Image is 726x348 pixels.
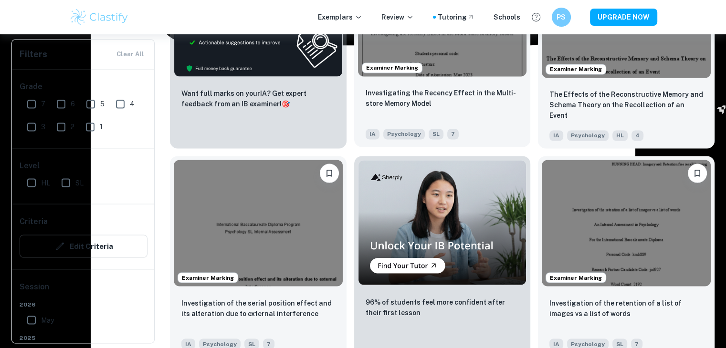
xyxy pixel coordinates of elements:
[20,333,147,342] span: 2025
[181,297,335,318] p: Investigation of the serial position effect and its alteration due to external interference
[71,99,75,109] span: 6
[20,160,147,171] h6: Level
[174,160,343,286] img: Psychology IA example thumbnail: Investigation of the serial position eff
[631,130,643,141] span: 4
[358,160,527,285] img: Thumbnail
[366,297,519,317] p: 96% of students feel more confident after their first lesson
[429,129,443,139] span: SL
[556,12,567,22] h6: PS
[366,129,379,139] span: IA
[20,215,48,227] h6: Criteria
[130,99,135,109] span: 4
[41,177,50,188] span: HL
[181,88,335,109] p: Want full marks on your IA ? Get expert feedback from an IB examiner!
[549,89,703,121] p: The Effects of the Reconstructive Memory and Schema Theory on the Recollection of an Event
[318,12,362,22] p: Exemplars
[612,130,628,141] span: HL
[71,122,74,132] span: 2
[546,65,606,73] span: Examiner Marking
[366,88,519,109] p: Investigating the Recency Effect in the Multi-store Memory Model
[438,12,474,22] a: Tutoring
[75,177,84,188] span: SL
[552,8,571,27] button: PS
[549,130,563,141] span: IA
[494,12,520,22] a: Schools
[528,9,544,25] button: Help and Feedback
[69,8,130,27] img: Clastify logo
[549,297,703,318] p: Investigation of the retention of a list of images vs a list of words
[100,99,105,109] span: 5
[383,129,425,139] span: Psychology
[178,273,238,282] span: Examiner Marking
[41,99,45,109] span: 7
[20,281,147,300] h6: Session
[41,315,54,325] span: May
[41,122,45,132] span: 3
[688,164,707,183] button: Bookmark
[567,130,609,141] span: Psychology
[362,63,422,72] span: Examiner Marking
[20,235,147,257] button: Edit Criteria
[381,12,414,22] p: Review
[590,9,657,26] button: UPGRADE NOW
[100,122,103,132] span: 1
[542,160,711,286] img: Psychology IA example thumbnail: Investigation of the retention of a list
[20,81,147,92] h6: Grade
[320,164,339,183] button: Bookmark
[20,300,147,308] span: 2026
[447,129,459,139] span: 7
[282,100,290,108] span: 🎯
[546,273,606,282] span: Examiner Marking
[20,48,47,61] h6: Filters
